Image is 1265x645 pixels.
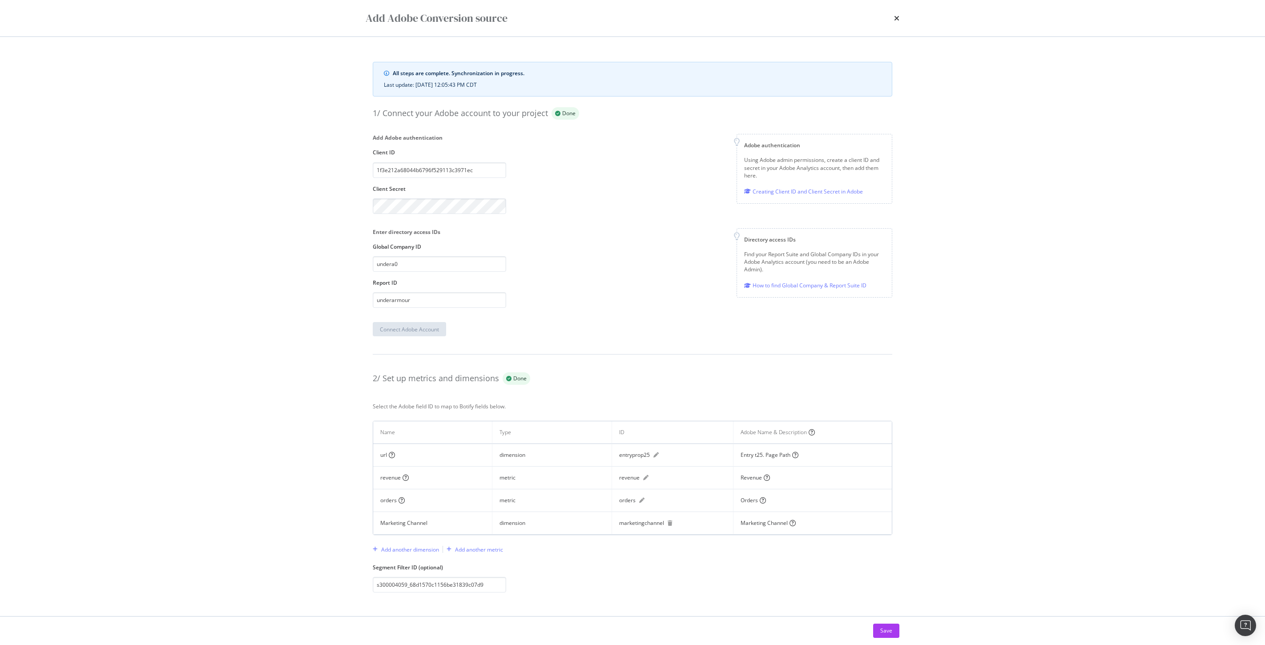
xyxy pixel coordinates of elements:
[373,228,506,236] div: Enter directory access IDs
[744,250,885,273] div: Find your Report Suite and Global Company IDs in your Adobe Analytics account (you need to be an ...
[393,69,881,77] div: All steps are complete. Synchronization in progress.
[380,519,427,527] div: Marketing Channel
[384,81,881,89] div: Last update: [DATE] 12:05:43 PM CDT
[380,474,401,482] div: revenue
[741,519,788,527] div: Marketing Channel
[492,489,612,512] td: metric
[619,496,636,504] div: orders
[760,497,766,504] i: circle-question
[744,281,866,290] a: How to find Global Company & Report Suite ID
[639,498,645,503] div: pen
[403,475,409,481] i: circle-question
[389,452,395,458] i: circle-question
[373,564,892,571] label: Segment Filter ID (optional)
[373,62,892,97] div: info banner
[619,451,650,459] div: entryprop25
[880,627,892,634] div: Save
[380,451,387,459] div: url
[744,187,863,196] a: Creating Client ID and Client Secret in Adobe
[873,624,899,638] button: Save
[373,403,892,410] div: Select the Adobe field ID to map to Botify fields below.
[894,11,899,26] div: times
[373,542,439,556] button: Add another dimension
[1235,615,1256,636] div: Open Intercom Messenger
[373,243,506,250] label: Global Company ID
[380,326,439,333] div: Connect Adobe Account
[790,520,796,526] i: circle-question
[741,428,885,436] div: Adobe Name & Description
[381,546,439,553] div: Add another dimension
[741,496,758,504] div: Orders
[619,519,664,527] div: marketingchannel
[744,156,885,179] div: Using Adobe admin permissions, create a client ID and secret in your Adobe Analytics account, the...
[741,451,790,459] div: Entry t25. Page Path
[792,452,798,458] i: circle-question
[373,373,499,384] div: 2/ Set up metrics and dimensions
[612,421,734,444] th: ID
[513,376,527,381] span: Done
[809,429,815,435] i: circle-question
[741,474,762,482] div: Revenue
[373,185,506,193] label: Client Secret
[764,475,770,481] i: circle-question
[373,108,548,119] div: 1/ Connect your Adobe account to your project
[562,111,576,116] span: Done
[744,236,885,243] div: Directory access IDs
[668,520,673,526] div: trash
[373,421,492,444] th: Name
[492,467,612,489] td: metric
[399,497,405,504] i: circle-question
[744,141,885,149] div: Adobe authentication
[443,542,503,556] button: Add another metric
[366,11,508,26] div: Add Adobe Conversion source
[492,512,612,535] td: dimension
[373,322,446,336] button: Connect Adobe Account
[643,475,649,480] div: pen
[492,421,612,444] th: Type
[653,452,659,458] div: pen
[373,279,506,286] label: Report ID
[552,107,579,120] div: success label
[373,134,506,141] div: Add Adobe authentication
[503,372,530,385] div: success label
[373,149,506,156] label: Client ID
[380,496,397,504] div: orders
[455,546,503,553] div: Add another metric
[492,444,612,467] td: dimension
[619,474,640,482] div: revenue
